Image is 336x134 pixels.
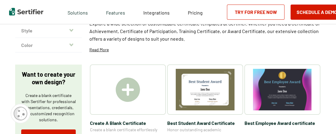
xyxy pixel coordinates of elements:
span: Best Employee Award certificate​ [245,119,320,127]
img: Cookie Popup Icon [14,107,27,120]
a: Pricing [188,8,203,16]
a: Integrations [143,8,170,16]
p: Want to create your own design? [21,71,76,86]
button: Color [15,38,82,52]
span: Create A Blank Certificate [90,119,166,127]
img: Best Student Award Certificate​ [176,69,235,110]
button: Style [15,23,82,38]
img: Sertifier | Digital Credentialing Platform [9,8,43,15]
img: Best Employee Award certificate​ [253,69,312,110]
p: Read More [89,47,109,53]
span: Features [106,8,125,16]
img: Create A Blank Certificate [116,78,140,102]
p: Create a blank certificate with Sertifier for professional presentations, credentials, and custom... [21,92,76,123]
span: Pricing [188,10,203,15]
span: Solutions [68,8,88,16]
span: Integrations [143,10,170,15]
a: Try for Free Now [227,5,284,20]
p: Explore a wide selection of customizable certificate templates at Sertifier. Whether you need a C... [89,20,321,42]
iframe: Chat Widget [306,105,336,134]
span: Best Student Award Certificate​ [167,119,243,127]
